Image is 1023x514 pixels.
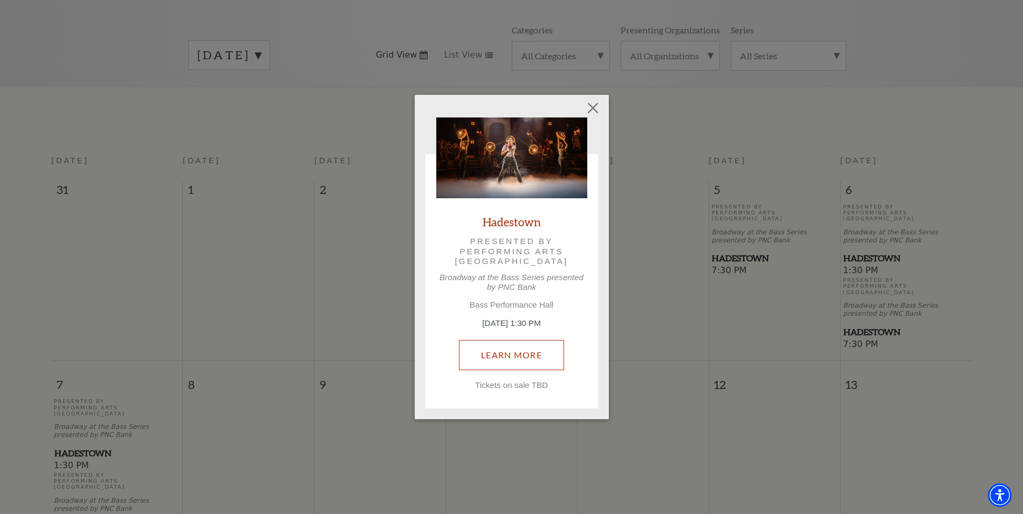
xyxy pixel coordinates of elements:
[436,300,587,310] p: Bass Performance Hall
[436,273,587,292] p: Broadway at the Bass Series presented by PNC Bank
[436,317,587,330] p: [DATE] 1:30 PM
[436,117,587,198] img: Hadestown
[988,483,1012,507] div: Accessibility Menu
[436,380,587,390] p: Tickets on sale TBD
[459,340,564,370] a: June 6, 1:30 PM Learn More Tickets on sale TBD
[451,237,572,266] p: Presented by Performing Arts [GEOGRAPHIC_DATA]
[582,98,603,118] button: Close
[483,214,541,229] a: Hadestown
